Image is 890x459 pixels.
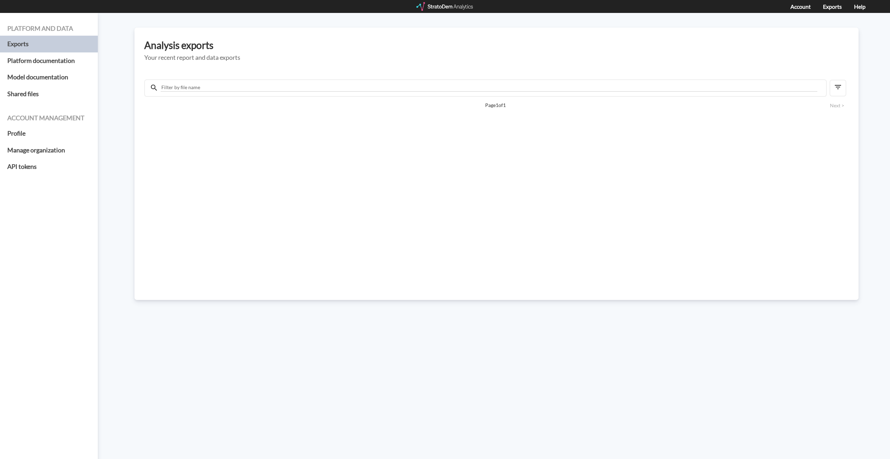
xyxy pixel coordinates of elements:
[7,158,90,175] a: API tokens
[144,54,849,61] h5: Your recent report and data exports
[7,86,90,102] a: Shared files
[144,40,849,51] h3: Analysis exports
[790,3,811,10] a: Account
[854,3,866,10] a: Help
[7,142,90,159] a: Manage organization
[169,102,822,109] span: Page 1 of 1
[7,25,90,32] h4: Platform and data
[7,52,90,69] a: Platform documentation
[7,115,90,122] h4: Account management
[7,36,90,52] a: Exports
[7,69,90,86] a: Model documentation
[161,84,817,92] input: Filter by file name
[7,125,90,142] a: Profile
[823,3,842,10] a: Exports
[828,102,846,109] button: Next >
